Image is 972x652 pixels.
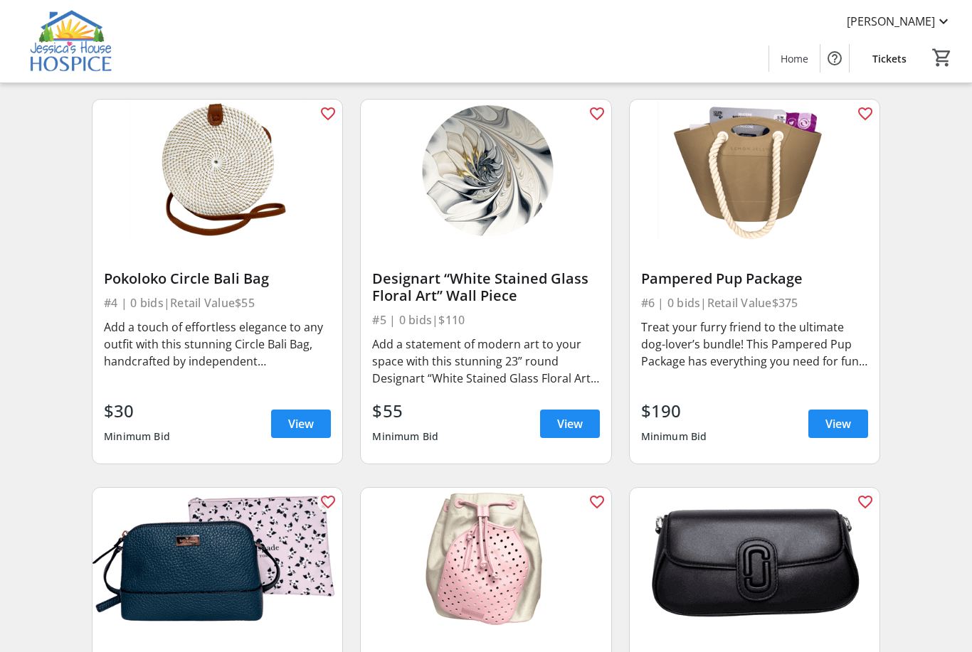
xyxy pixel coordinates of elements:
[769,46,820,72] a: Home
[641,319,868,370] div: Treat your furry friend to the ultimate dog-lover’s bundle! This Pampered Pup Package has everyth...
[557,415,583,432] span: View
[857,493,874,511] mat-icon: favorite_outline
[641,424,707,449] div: Minimum Bid
[93,488,342,629] img: Kate Spade Hanna Crossbody & Cosmetic Pouch Set
[588,105,606,122] mat-icon: favorite_outline
[104,293,331,313] div: #4 | 0 bids | Retail Value $55
[641,293,868,313] div: #6 | 0 bids | Retail Value $375
[929,45,955,70] button: Cart
[861,46,918,72] a: Tickets
[319,493,337,511] mat-icon: favorite_outline
[271,410,331,438] a: View
[104,319,331,370] div: Add a touch of effortless elegance to any outfit with this stunning Circle Bali Bag, handcrafted ...
[835,10,963,33] button: [PERSON_NAME]
[104,424,170,449] div: Minimum Bid
[372,270,599,304] div: Designart “White Stained Glass Floral Art” Wall Piece
[630,100,879,240] img: Pampered Pup Package
[104,398,170,424] div: $30
[630,488,879,629] img: Marc Jacob’s Black Clover Leather Bag
[372,424,438,449] div: Minimum Bid
[540,410,600,438] a: View
[641,398,707,424] div: $190
[808,410,868,438] a: View
[9,6,135,77] img: Jessica's House Hospice's Logo
[319,105,337,122] mat-icon: favorite_outline
[825,415,851,432] span: View
[372,336,599,387] div: Add a statement of modern art to your space with this stunning 23” round Designart “White Stained...
[847,13,935,30] span: [PERSON_NAME]
[361,488,611,629] img: Poppy & Peonies Pickleball Bag
[372,310,599,330] div: #5 | 0 bids | $110
[781,51,808,66] span: Home
[588,493,606,511] mat-icon: favorite_outline
[820,44,849,73] button: Help
[361,100,611,240] img: Designart “White Stained Glass Floral Art” Wall Piece
[372,398,438,424] div: $55
[288,415,314,432] span: View
[93,100,342,240] img: Pokoloko Circle Bali Bag
[641,270,868,287] div: Pampered Pup Package
[857,105,874,122] mat-icon: favorite_outline
[104,270,331,287] div: Pokoloko Circle Bali Bag
[872,51,907,66] span: Tickets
